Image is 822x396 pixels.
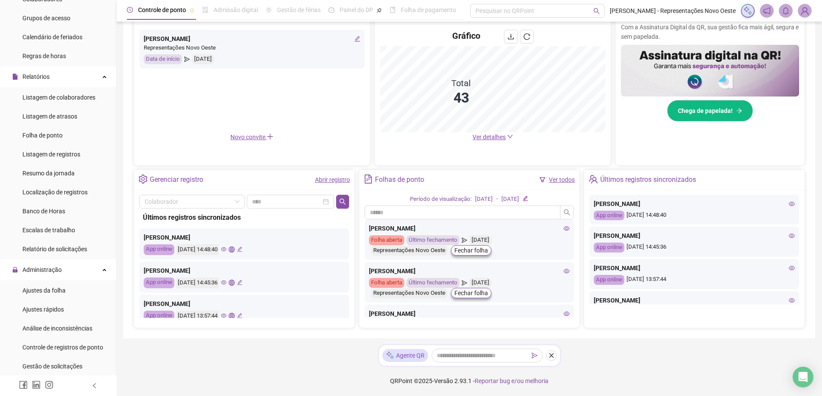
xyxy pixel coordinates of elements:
div: Representações Novo Oeste [371,246,447,256]
div: [DATE] 14:48:40 [176,244,219,255]
div: [DATE] 14:45:36 [176,278,219,288]
div: Folhas de ponto [375,172,424,187]
img: sparkle-icon.fc2bf0ac1784a2077858766a79e2daf3.svg [386,351,394,360]
span: eye [564,268,570,274]
span: facebook [19,380,28,389]
span: Folha de pagamento [401,6,456,13]
div: Representações Novo Oeste [371,288,447,298]
div: App online [144,244,174,255]
a: Ver todos [549,176,575,183]
span: eye [789,201,795,207]
div: Open Intercom Messenger [793,367,813,387]
div: [PERSON_NAME] [594,263,795,273]
span: book [390,7,396,13]
div: App online [594,211,624,221]
span: left [91,383,98,389]
div: [DATE] [469,278,491,288]
div: [PERSON_NAME] [594,199,795,209]
span: file-done [202,7,208,13]
img: sparkle-icon.fc2bf0ac1784a2077858766a79e2daf3.svg [743,6,753,16]
button: Fechar folha [451,245,491,256]
span: Chega de papelada! [678,106,733,115]
span: edit [354,36,360,42]
span: Novo convite [230,134,274,140]
span: global [229,280,234,285]
span: edit [237,313,243,318]
div: [DATE] [192,54,214,64]
span: global [229,313,234,318]
span: filter [539,177,545,183]
div: [DATE] [501,195,519,204]
span: Análise de inconsistências [22,325,92,332]
span: Admissão digital [214,6,258,13]
div: Últimos registros sincronizados [600,172,696,187]
div: App online [144,311,174,321]
span: Escalas de trabalho [22,227,75,234]
div: [PERSON_NAME] [144,233,345,242]
span: search [593,8,600,14]
span: clock-circle [127,7,133,13]
span: Banco de Horas [22,208,65,215]
div: [PERSON_NAME] [144,34,360,44]
h4: Gráfico [452,30,480,42]
span: Relatórios [22,73,50,80]
div: [DATE] [469,235,491,245]
span: arrow-right [736,108,742,114]
div: [PERSON_NAME] [369,224,570,233]
span: search [564,209,570,216]
div: Gerenciar registro [150,172,203,187]
div: [DATE] [475,195,493,204]
span: Administração [22,266,62,273]
span: sun [266,7,272,13]
div: Agente QR [382,349,428,362]
footer: QRPoint © 2025 - 2.93.1 - [117,366,822,396]
span: edit [523,196,528,201]
span: Ver detalhes [472,134,506,140]
div: - [496,195,498,204]
span: linkedin [32,380,41,389]
span: team [589,175,598,184]
span: eye [221,246,227,252]
span: send [462,278,467,288]
span: file-text [364,175,373,184]
div: Últimos registros sincronizados [143,212,346,223]
span: Versão [434,377,453,384]
div: Representações Novo Oeste [144,44,360,53]
span: Reportar bug e/ou melhoria [475,377,548,384]
div: Período de visualização: [410,195,472,204]
span: Grupos de acesso [22,15,70,22]
span: Ajustes rápidos [22,306,64,313]
span: Controle de registros de ponto [22,344,103,351]
span: eye [221,280,227,285]
span: send [462,235,467,245]
div: App online [594,275,624,285]
button: Fechar folha [451,288,491,298]
span: pushpin [189,8,195,13]
span: Resumo da jornada [22,170,75,177]
span: reload [523,33,530,40]
span: down [507,134,513,140]
button: Chega de papelada! [667,100,753,122]
span: Listagem de colaboradores [22,94,95,101]
span: edit [237,246,243,252]
span: eye [221,313,227,318]
div: App online [144,278,174,288]
span: file [12,73,18,79]
span: Painel do DP [340,6,373,13]
div: [DATE] 14:48:40 [594,211,795,221]
span: [PERSON_NAME] - Representações Novo Oeste [610,6,736,16]
span: eye [564,311,570,317]
div: Folha aberta [369,278,404,288]
span: eye [564,225,570,231]
p: Com a Assinatura Digital da QR, sua gestão fica mais ágil, segura e sem papelada. [621,22,799,41]
span: notification [763,7,771,15]
span: Gestão de solicitações [22,363,82,370]
span: bell [782,7,790,15]
div: [PERSON_NAME] [594,296,795,305]
div: Último fechamento [406,278,460,288]
div: [DATE] 13:57:44 [176,311,219,321]
span: Listagem de atrasos [22,113,77,120]
span: Listagem de registros [22,151,80,158]
div: Folha aberta [369,235,404,245]
span: Folha de ponto [22,132,63,139]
